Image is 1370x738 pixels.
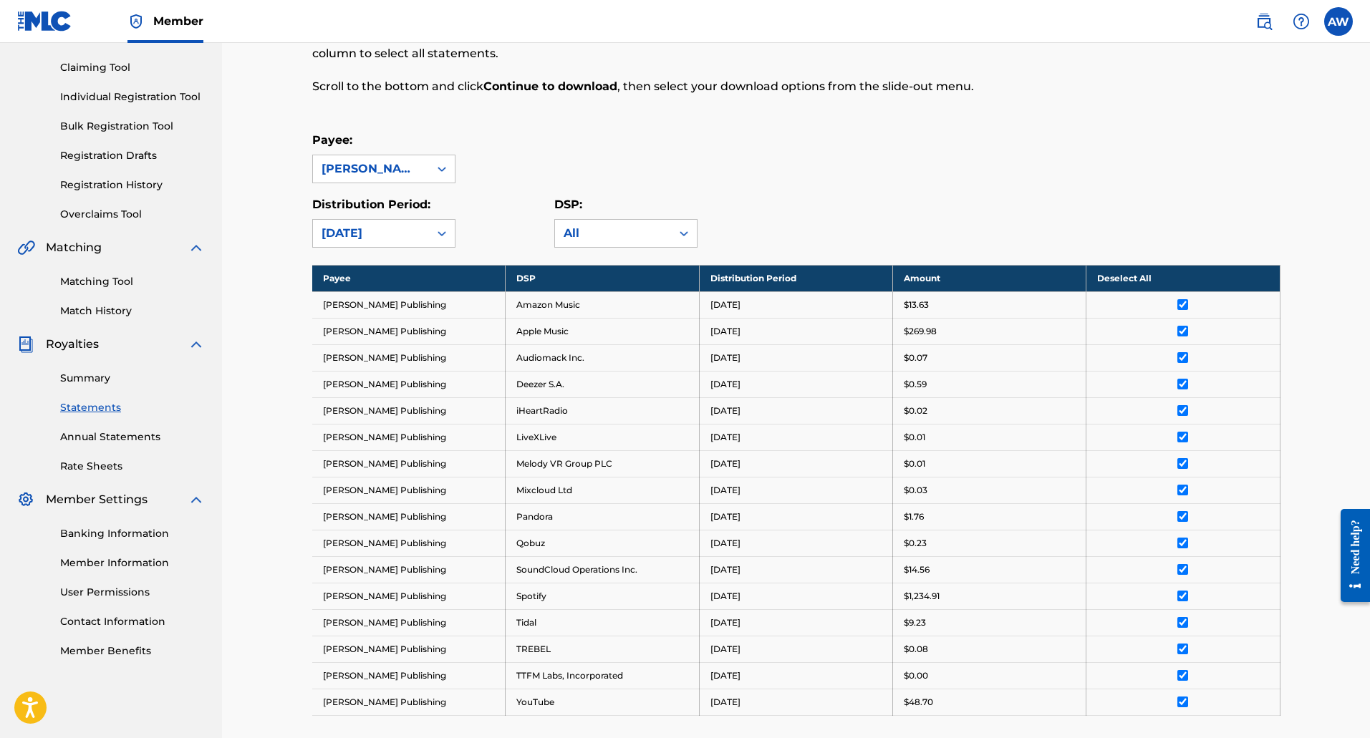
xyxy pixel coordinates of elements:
[699,689,892,715] td: [DATE]
[506,530,699,556] td: Qobuz
[60,585,205,600] a: User Permissions
[312,662,506,689] td: [PERSON_NAME] Publishing
[904,616,926,629] p: $9.23
[699,344,892,371] td: [DATE]
[60,371,205,386] a: Summary
[60,644,205,659] a: Member Benefits
[17,491,34,508] img: Member Settings
[506,556,699,583] td: SoundCloud Operations Inc.
[60,526,205,541] a: Banking Information
[699,477,892,503] td: [DATE]
[312,28,1058,62] p: In the Select column, check the box(es) for any statements you would like to download or click at...
[699,397,892,424] td: [DATE]
[1255,13,1273,30] img: search
[699,265,892,291] th: Distribution Period
[60,429,205,445] a: Annual Statements
[1324,7,1353,36] div: User Menu
[312,636,506,662] td: [PERSON_NAME] Publishing
[60,178,205,193] a: Registration History
[60,274,205,289] a: Matching Tool
[699,662,892,689] td: [DATE]
[46,336,99,353] span: Royalties
[904,510,924,523] p: $1.76
[892,265,1086,291] th: Amount
[1330,497,1370,613] iframe: Resource Center
[1250,7,1278,36] a: Public Search
[506,609,699,636] td: Tidal
[904,351,927,364] p: $0.07
[312,583,506,609] td: [PERSON_NAME] Publishing
[17,11,72,31] img: MLC Logo
[904,563,930,576] p: $14.56
[904,298,929,311] p: $13.63
[60,119,205,134] a: Bulk Registration Tool
[60,207,205,222] a: Overclaims Tool
[506,636,699,662] td: TREBEL
[904,378,927,391] p: $0.59
[312,291,506,318] td: [PERSON_NAME] Publishing
[188,239,205,256] img: expand
[506,689,699,715] td: YouTube
[312,133,352,147] label: Payee:
[699,556,892,583] td: [DATE]
[904,484,927,497] p: $0.03
[1086,265,1280,291] th: Deselect All
[312,689,506,715] td: [PERSON_NAME] Publishing
[188,491,205,508] img: expand
[904,696,933,709] p: $48.70
[904,643,928,656] p: $0.08
[904,431,925,444] p: $0.01
[312,503,506,530] td: [PERSON_NAME] Publishing
[60,614,205,629] a: Contact Information
[506,583,699,609] td: Spotify
[904,325,937,338] p: $269.98
[127,13,145,30] img: Top Rightsholder
[506,265,699,291] th: DSP
[312,397,506,424] td: [PERSON_NAME] Publishing
[46,239,102,256] span: Matching
[699,583,892,609] td: [DATE]
[153,13,203,29] span: Member
[699,371,892,397] td: [DATE]
[506,371,699,397] td: Deezer S.A.
[312,609,506,636] td: [PERSON_NAME] Publishing
[506,291,699,318] td: Amazon Music
[60,89,205,105] a: Individual Registration Tool
[506,477,699,503] td: Mixcloud Ltd
[17,239,35,256] img: Matching
[60,304,205,319] a: Match History
[60,60,205,75] a: Claiming Tool
[60,555,205,571] a: Member Information
[506,662,699,689] td: TTFM Labs, Incorporated
[312,344,506,371] td: [PERSON_NAME] Publishing
[312,477,506,503] td: [PERSON_NAME] Publishing
[699,291,892,318] td: [DATE]
[322,225,420,242] div: [DATE]
[699,424,892,450] td: [DATE]
[1293,13,1310,30] img: help
[312,450,506,477] td: [PERSON_NAME] Publishing
[564,225,662,242] div: All
[904,669,928,682] p: $0.00
[506,318,699,344] td: Apple Music
[506,450,699,477] td: Melody VR Group PLC
[312,198,430,211] label: Distribution Period:
[312,78,1058,95] p: Scroll to the bottom and click , then select your download options from the slide-out menu.
[312,424,506,450] td: [PERSON_NAME] Publishing
[506,397,699,424] td: iHeartRadio
[312,318,506,344] td: [PERSON_NAME] Publishing
[46,491,148,508] span: Member Settings
[312,556,506,583] td: [PERSON_NAME] Publishing
[699,636,892,662] td: [DATE]
[60,148,205,163] a: Registration Drafts
[60,459,205,474] a: Rate Sheets
[188,336,205,353] img: expand
[483,79,617,93] strong: Continue to download
[17,336,34,353] img: Royalties
[312,265,506,291] th: Payee
[699,450,892,477] td: [DATE]
[312,530,506,556] td: [PERSON_NAME] Publishing
[506,344,699,371] td: Audiomack Inc.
